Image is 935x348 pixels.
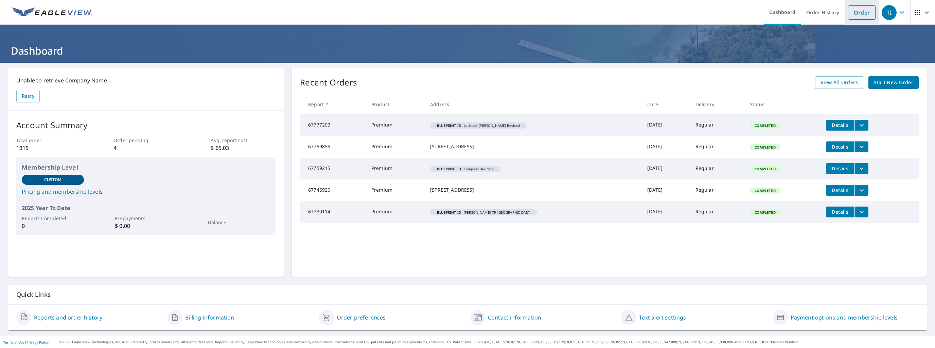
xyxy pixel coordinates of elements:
[751,123,779,128] span: Completed
[826,207,854,217] button: detailsBtn-67730114
[690,94,745,114] th: Delivery
[208,219,270,226] p: Balance
[639,313,686,322] a: Text alert settings
[366,158,425,179] td: Premium
[12,7,92,18] img: EV Logo
[854,141,868,152] button: filesDropdownBtn-67759855
[854,185,868,196] button: filesDropdownBtn-67745920
[3,340,24,345] a: Terms of Use
[854,163,868,174] button: filesDropdownBtn-67759215
[815,76,863,89] a: View All Orders
[22,215,84,222] p: Reports Completed
[642,158,690,179] td: [DATE]
[300,76,357,89] p: Recent Orders
[854,120,868,131] button: filesDropdownBtn-67777209
[366,114,425,136] td: Premium
[22,92,34,100] span: Retry
[690,114,745,136] td: Regular
[113,137,178,144] p: Order pending
[211,137,276,144] p: Avg. report cost
[874,78,913,87] span: Start New Order
[821,78,858,87] span: View All Orders
[34,313,102,322] a: Reports and order history
[437,211,461,214] em: Blueprint ID
[115,222,177,230] p: $ 0.00
[433,124,524,127] span: Latitude [PERSON_NAME] Revised
[113,144,178,152] p: 4
[22,163,270,172] p: Membership Level
[642,94,690,114] th: Date
[433,211,534,214] span: [PERSON_NAME] 79 [GEOGRAPHIC_DATA]
[366,201,425,223] td: Premium
[16,137,81,144] p: Total order
[16,144,81,152] p: 1315
[337,313,386,322] a: Order preferences
[642,136,690,158] td: [DATE]
[433,167,498,171] span: Compass Builders
[690,158,745,179] td: Regular
[300,114,366,136] td: 67777209
[16,290,919,299] p: Quick Links
[59,340,932,345] p: © 2025 Eagle View Technologies, Inc. and Pictometry International Corp. All Rights Reserved. Repo...
[848,5,876,20] a: Order
[830,122,850,128] span: Details
[826,141,854,152] button: detailsBtn-67759855
[642,114,690,136] td: [DATE]
[300,136,366,158] td: 67759855
[751,210,779,215] span: Completed
[826,163,854,174] button: detailsBtn-67759215
[425,94,642,114] th: Address
[8,44,927,58] h1: Dashboard
[744,94,821,114] th: Status
[44,177,62,183] p: Custom
[16,76,276,84] p: Unable to retrieve Company Name
[16,90,40,102] button: Retry
[430,143,636,150] div: [STREET_ADDRESS]
[751,145,779,150] span: Completed
[22,204,270,212] p: 2025 Year To Date
[882,5,897,20] div: TI
[751,167,779,171] span: Completed
[751,188,779,193] span: Completed
[690,136,745,158] td: Regular
[27,340,49,345] a: Privacy Policy
[854,207,868,217] button: filesDropdownBtn-67730114
[830,165,850,172] span: Details
[185,313,234,322] a: Billing information
[300,179,366,201] td: 67745920
[22,222,84,230] p: 0
[826,185,854,196] button: detailsBtn-67745920
[642,201,690,223] td: [DATE]
[830,187,850,193] span: Details
[830,209,850,215] span: Details
[437,167,461,171] em: Blueprint ID
[300,94,366,114] th: Report #
[300,158,366,179] td: 67759215
[366,179,425,201] td: Premium
[830,143,850,150] span: Details
[430,187,636,193] div: [STREET_ADDRESS]
[366,136,425,158] td: Premium
[16,119,276,131] p: Account Summary
[690,201,745,223] td: Regular
[488,313,541,322] a: Contact information
[115,215,177,222] p: Prepayments
[642,179,690,201] td: [DATE]
[211,144,276,152] p: $ 65.03
[690,179,745,201] td: Regular
[366,94,425,114] th: Product
[437,124,461,127] em: Blueprint ID
[22,188,270,196] a: Pricing and membership levels
[868,76,919,89] a: Start New Order
[3,340,49,344] p: |
[300,201,366,223] td: 67730114
[826,120,854,131] button: detailsBtn-67777209
[791,313,898,322] a: Payment options and membership levels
